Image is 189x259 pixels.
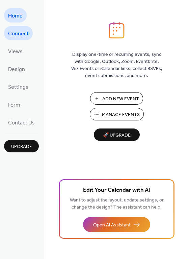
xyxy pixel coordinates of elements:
[90,108,144,120] button: Manage Events
[109,22,124,39] img: logo_icon.svg
[8,82,28,92] span: Settings
[8,29,29,39] span: Connect
[8,11,23,21] span: Home
[102,111,140,118] span: Manage Events
[83,217,150,232] button: Open AI Assistant
[8,118,35,128] span: Contact Us
[93,222,131,229] span: Open AI Assistant
[4,62,29,76] a: Design
[4,8,27,23] a: Home
[83,186,150,195] span: Edit Your Calendar with AI
[94,128,140,141] button: 🚀 Upgrade
[102,96,139,103] span: Add New Event
[4,115,39,129] a: Contact Us
[70,196,164,212] span: Want to adjust the layout, update settings, or change the design? The assistant can help.
[8,64,25,75] span: Design
[4,26,33,40] a: Connect
[4,44,27,58] a: Views
[8,46,23,57] span: Views
[4,79,32,94] a: Settings
[98,131,136,140] span: 🚀 Upgrade
[4,140,39,152] button: Upgrade
[4,97,24,112] a: Form
[11,143,32,150] span: Upgrade
[71,51,162,79] span: Display one-time or recurring events, sync with Google, Outlook, Zoom, Eventbrite, Wix Events or ...
[90,92,143,105] button: Add New Event
[8,100,20,110] span: Form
